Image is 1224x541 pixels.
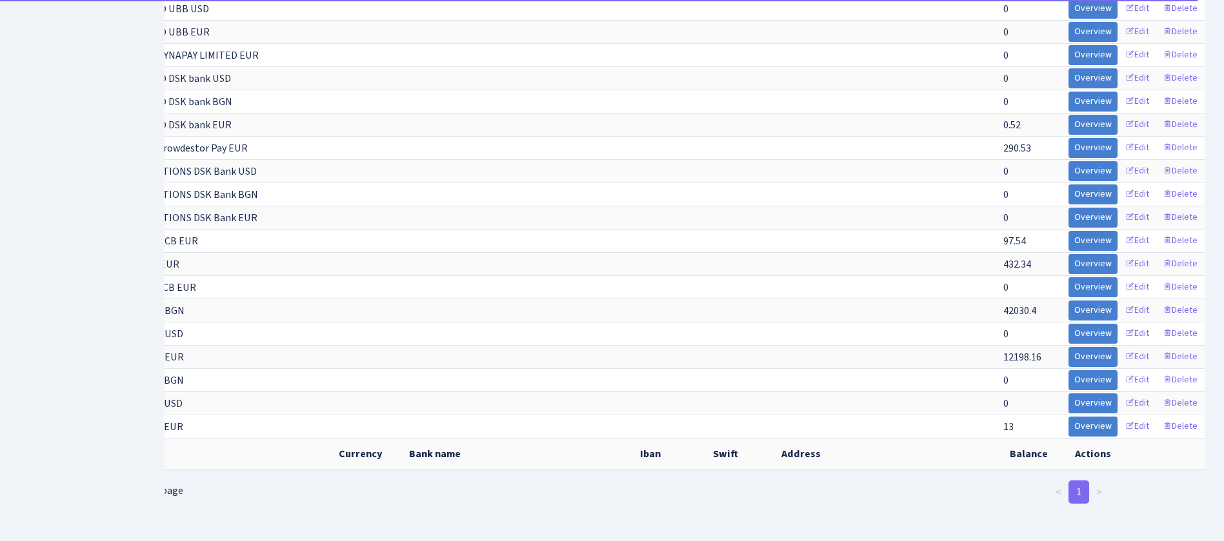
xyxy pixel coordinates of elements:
a: Edit [1119,254,1155,274]
a: Edit [1119,347,1155,367]
span: 0 [1003,2,1008,16]
span: TEX MARKET SOLUTIONS DSK Bank BGN [78,188,258,202]
th: Bank name [401,438,632,469]
th: Iban [632,438,705,469]
a: Overview [1068,92,1118,112]
a: Delete [1157,184,1203,204]
a: Edit [1119,393,1155,413]
th: Address [774,438,1002,469]
span: 0 [1003,188,1008,202]
a: Edit [1119,184,1155,204]
span: 0 [1003,48,1008,63]
a: Delete [1157,393,1203,413]
a: Delete [1157,300,1203,320]
a: Edit [1119,45,1155,65]
a: 1 [1068,480,1089,504]
a: Overview [1068,347,1118,367]
a: Overview [1068,208,1118,228]
a: Edit [1119,231,1155,251]
th: Balance [1002,438,1067,469]
a: Overview [1068,370,1118,390]
a: Overview [1068,254,1118,274]
a: Delete [1157,115,1203,135]
span: TEX MARKET SOLUTIONS DSK Bank USD [78,164,257,179]
span: 0 [1003,25,1008,39]
span: 0 [1003,164,1008,179]
th: Name [70,438,331,469]
a: Edit [1119,370,1155,390]
a: Edit [1119,68,1155,88]
a: Overview [1068,45,1118,65]
a: Edit [1119,300,1155,320]
a: Edit [1119,92,1155,112]
a: Overview [1068,324,1118,344]
span: 0.52 [1003,118,1021,132]
span: 432.34 [1003,257,1031,271]
a: Overview [1068,138,1118,158]
a: Delete [1157,22,1203,42]
th: Currency [331,438,401,469]
a: Overview [1068,68,1118,88]
span: 13 [1003,420,1014,434]
a: Overview [1068,393,1118,413]
a: Delete [1157,277,1203,297]
a: Edit [1119,115,1155,135]
a: Edit [1119,208,1155,228]
span: 0 [1003,211,1008,225]
a: Delete [1157,208,1203,228]
span: 0 [1003,397,1008,411]
a: Edit [1119,324,1155,344]
a: Delete [1157,254,1203,274]
span: 0 [1003,373,1008,388]
span: 97.54 [1003,234,1026,248]
a: Overview [1068,231,1118,251]
span: 0 [1003,95,1008,109]
a: Overview [1068,417,1118,437]
a: Overview [1068,22,1118,42]
span: 0 [1003,280,1008,295]
a: Overview [1068,184,1118,204]
a: Delete [1157,370,1203,390]
span: OPTIMO SERVICE DYNAPAY LIMITED EUR [78,48,259,63]
span: 0 [1003,72,1008,86]
a: Edit [1119,138,1155,158]
a: Delete [1157,138,1203,158]
a: Edit [1119,277,1155,297]
a: Delete [1157,68,1203,88]
a: Overview [1068,161,1118,181]
a: Overview [1068,115,1118,135]
span: 290.53 [1003,141,1031,155]
a: Delete [1157,45,1203,65]
a: Overview [1068,277,1118,297]
a: Overview [1068,300,1118,320]
span: 0 [1003,327,1008,341]
th: Swift [705,438,774,469]
th: Actions [1067,438,1211,469]
a: Edit [1119,161,1155,181]
span: 42030.4 [1003,304,1036,318]
a: Delete [1157,324,1203,344]
a: Edit [1119,22,1155,42]
a: Delete [1157,231,1203,251]
a: Delete [1157,347,1203,367]
a: Delete [1157,92,1203,112]
a: Delete [1157,417,1203,437]
span: TEX MARKET SOLUTIONS DSK Bank EUR [78,211,257,225]
a: Delete [1157,161,1203,181]
span: 12198.16 [1003,350,1041,364]
a: Edit [1119,417,1155,437]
